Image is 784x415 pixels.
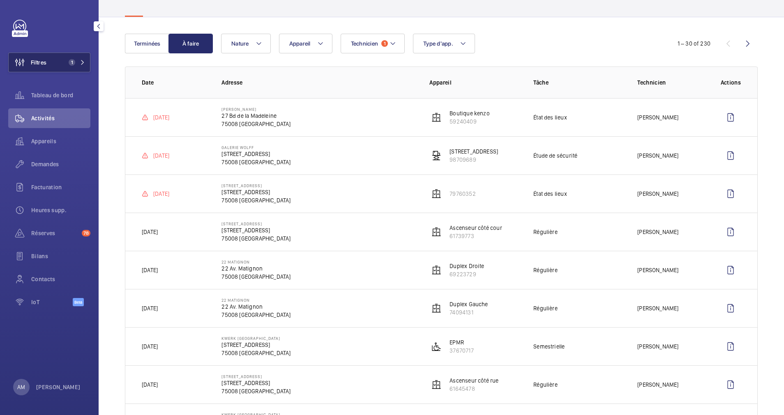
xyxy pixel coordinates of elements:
p: Tâche [533,78,624,87]
p: 22 Av. Matignon [221,303,291,311]
p: 27 Bd de la Madeleine [221,112,291,120]
p: Duplex Droite [450,262,484,270]
p: Ascenseur côté rue [450,376,498,385]
p: Adresse [221,78,416,87]
p: [PERSON_NAME] [637,381,678,389]
p: Semestrielle [533,342,565,351]
button: À faire [168,34,213,53]
button: Nature [221,34,271,53]
p: 75008 [GEOGRAPHIC_DATA] [221,196,291,204]
p: [PERSON_NAME] [637,304,678,312]
p: EPMR [450,338,473,346]
img: elevator.svg [431,189,441,199]
p: 22 Av. Matignon [221,264,291,273]
p: 75008 [GEOGRAPHIC_DATA] [221,387,291,395]
p: [PERSON_NAME] [637,151,678,160]
p: État des lieux [533,113,567,122]
p: [PERSON_NAME] [637,266,678,274]
p: [DATE] [142,304,158,312]
p: 61645478 [450,385,498,393]
p: 75008 [GEOGRAPHIC_DATA] [221,120,291,128]
p: Technicien [637,78,707,87]
p: 37670717 [450,346,473,355]
p: Régulière [533,381,558,389]
span: Facturation [31,183,90,191]
span: Bilans [31,252,90,260]
span: Heures supp. [31,206,90,214]
p: Date [142,78,208,87]
p: 75008 [GEOGRAPHIC_DATA] [221,349,291,357]
p: [DATE] [142,381,158,389]
span: Appareil [289,40,311,47]
p: Ascenseur côté cour [450,224,502,232]
p: 98709689 [450,156,498,164]
p: [PERSON_NAME] [637,228,678,236]
img: elevator.svg [431,265,441,275]
img: elevator.svg [431,112,441,122]
span: Appareils [31,137,90,145]
span: Nature [231,40,249,47]
span: Demandes [31,160,90,168]
span: Activités [31,114,90,122]
p: [STREET_ADDRESS] [221,226,291,234]
div: 1 – 30 of 230 [678,39,710,48]
p: [DATE] [153,190,169,198]
p: [PERSON_NAME] [637,190,678,198]
span: Type d'app. [423,40,453,47]
span: 1 [69,59,75,66]
p: Régulière [533,266,558,274]
span: IoT [31,298,73,306]
p: Kwerk [GEOGRAPHIC_DATA] [221,336,291,341]
p: Régulière [533,304,558,312]
img: freight_elevator.svg [431,151,441,160]
p: 61739773 [450,232,502,240]
p: [DATE] [153,151,169,160]
p: 75008 [GEOGRAPHIC_DATA] [221,273,291,281]
span: Tableau de bord [31,91,90,99]
p: Boutique kenzo [450,109,490,117]
p: Actions [721,78,741,87]
p: [STREET_ADDRESS] [221,221,291,226]
button: Terminées [125,34,169,53]
p: [DATE] [142,266,158,274]
p: [STREET_ADDRESS] [221,341,291,349]
p: 79760352 [450,190,475,198]
button: Technicien1 [341,34,405,53]
p: [PERSON_NAME] [637,113,678,122]
p: [PERSON_NAME] [637,342,678,351]
span: Technicien [351,40,378,47]
p: 22 Matignon [221,259,291,264]
p: Appareil [429,78,520,87]
p: [STREET_ADDRESS] [221,188,291,196]
p: [STREET_ADDRESS] [221,150,291,158]
p: Galerie Wolff [221,145,291,150]
p: 75008 [GEOGRAPHIC_DATA] [221,311,291,319]
p: [STREET_ADDRESS] [221,183,291,188]
p: [DATE] [142,228,158,236]
p: 75008 [GEOGRAPHIC_DATA] [221,234,291,243]
p: [DATE] [153,113,169,122]
p: [STREET_ADDRESS] [221,374,291,379]
img: elevator.svg [431,380,441,390]
p: [STREET_ADDRESS] [221,379,291,387]
p: AM [17,383,25,391]
p: [PERSON_NAME] [36,383,81,391]
img: platform_lift.svg [431,342,441,351]
p: [PERSON_NAME] [221,107,291,112]
p: 74094131 [450,308,488,316]
p: Étude de sécurité [533,151,577,160]
p: Régulière [533,228,558,236]
button: Filtres1 [8,53,90,72]
img: elevator.svg [431,303,441,313]
button: Appareil [279,34,332,53]
button: Type d'app. [413,34,475,53]
p: État des lieux [533,190,567,198]
span: 78 [82,230,90,236]
p: [STREET_ADDRESS] [450,147,498,156]
img: elevator.svg [431,227,441,237]
p: Duplex Gauche [450,300,488,308]
p: 22 Matignon [221,298,291,303]
span: Contacts [31,275,90,283]
p: [DATE] [142,342,158,351]
span: 1 [381,40,388,47]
